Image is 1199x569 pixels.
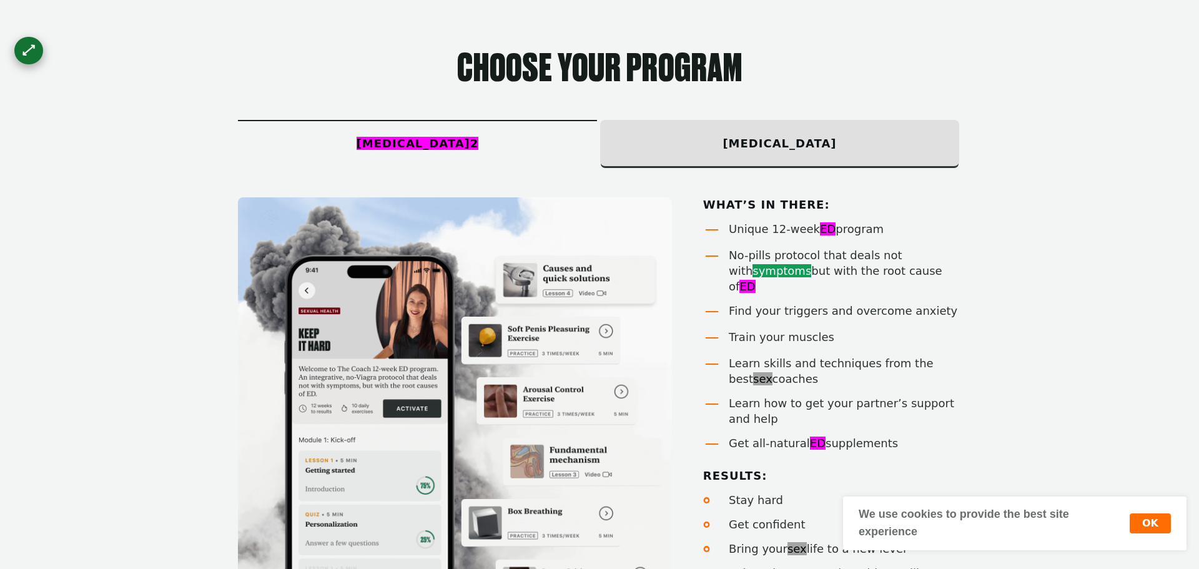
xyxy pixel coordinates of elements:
span: Category: Birth Control, Term: "symptoms" [752,264,811,277]
div: Results: [703,468,961,483]
div: What’s in there: [703,197,961,212]
div: Get all-natural supplements [729,435,961,451]
img: Ellipse%2074.svg [703,546,710,552]
span: Category: Miracle Cure Condition List, Term: "ed", Translation: "and" [820,222,836,235]
img: Ellipse%2074.svg [703,497,710,503]
span: Category: Miracle Cure Condition List, Term: "ed", Translation: "and" [810,437,826,450]
div: No-pills protocol that deals not with but with the root cause of [729,247,961,294]
div: ⟷ [17,39,39,61]
div: Stay hard [729,492,961,508]
img: Ellipse%2074.svg [703,522,710,528]
div: [MEDICAL_DATA] [600,121,959,166]
span: Category: Adult Content, Term: "sex" [753,372,772,385]
span: Category: HK Miracle Cure and 1 other(s), Term: "Erectile dysfunction" [357,137,479,150]
span: Category: Miracle Cure Condition List, Term: "ed", Translation: "and" [739,280,755,293]
div: Bring your life to a new level [729,541,961,557]
div: Unique 12-week program [729,221,961,237]
div: Find your triggers and overcome anxiety [729,303,961,319]
div: Get confident [729,517,961,532]
span: Number of Categories containing this Term [470,137,479,150]
button: OK [1130,513,1171,533]
div: Train your muscles [729,329,961,345]
div: We use cookies to provide the best site experience [859,506,1130,541]
div: Learn how to get your partner’s support and help [729,395,961,427]
h2: Choose your program [238,51,961,89]
span: Category: Adult Content, Term: "sex" [787,542,807,555]
div: Learn skills and techniques from the best coaches [729,355,961,387]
